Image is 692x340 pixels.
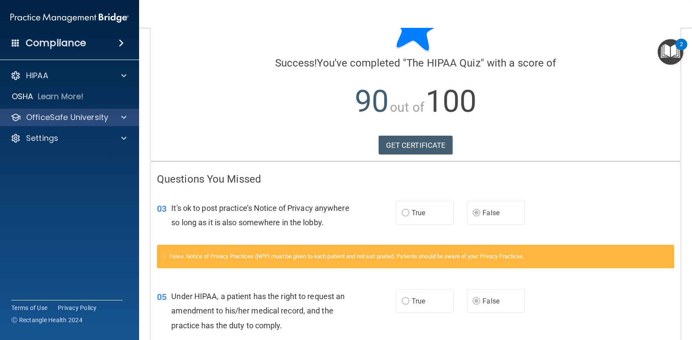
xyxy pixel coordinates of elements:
input: True [402,210,409,217]
h4: You've completed " " with a score of [157,57,674,69]
span: 100 [426,83,476,119]
p: Learn More! [38,91,84,102]
span: The HIPAA Quiz [406,57,480,69]
p: OSHA [12,91,33,102]
a: Settings [10,133,126,143]
a: Terms of Use [11,303,47,312]
h4: Compliance [26,37,86,49]
input: False [472,298,480,305]
iframe: Drift Widget Chat Controller [649,280,682,313]
input: True [402,298,409,305]
span: False [482,209,499,217]
h4: Questions You Missed [157,173,674,185]
input: False [472,210,480,217]
span: 03 [157,203,166,214]
span: Success! [275,57,317,69]
span: Ⓒ Rectangle Health 2024 [11,316,83,324]
span: True [412,209,425,217]
span: False. Notice of Privacy Practices (NPP) must be given to each patient and not just posted. Patie... [170,253,524,260]
button: Open Resource Center, 2 new notifications [658,39,683,65]
span: 05 [157,292,166,302]
span: True [412,297,425,305]
p: HIPAA [26,70,48,81]
p: OfficeSafe University [26,112,108,123]
span: out of [390,100,424,115]
span: Under HIPAA, a patient has the right to request an amendment to his/her medical record, and the p... [171,292,345,330]
a: GET CERTIFICATE [379,136,453,155]
a: OfficeSafe University [10,112,126,123]
span: 90 [355,83,389,119]
a: Privacy Policy [58,303,97,312]
p: Settings [26,133,58,143]
span: It's ok to post practice’s Notice of Privacy anywhere so long as it is also somewhere in the lobby. [171,203,349,227]
div: 2 [680,44,683,56]
a: HIPAA [10,70,126,81]
img: PMB logo [10,9,129,27]
span: False [482,297,499,305]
